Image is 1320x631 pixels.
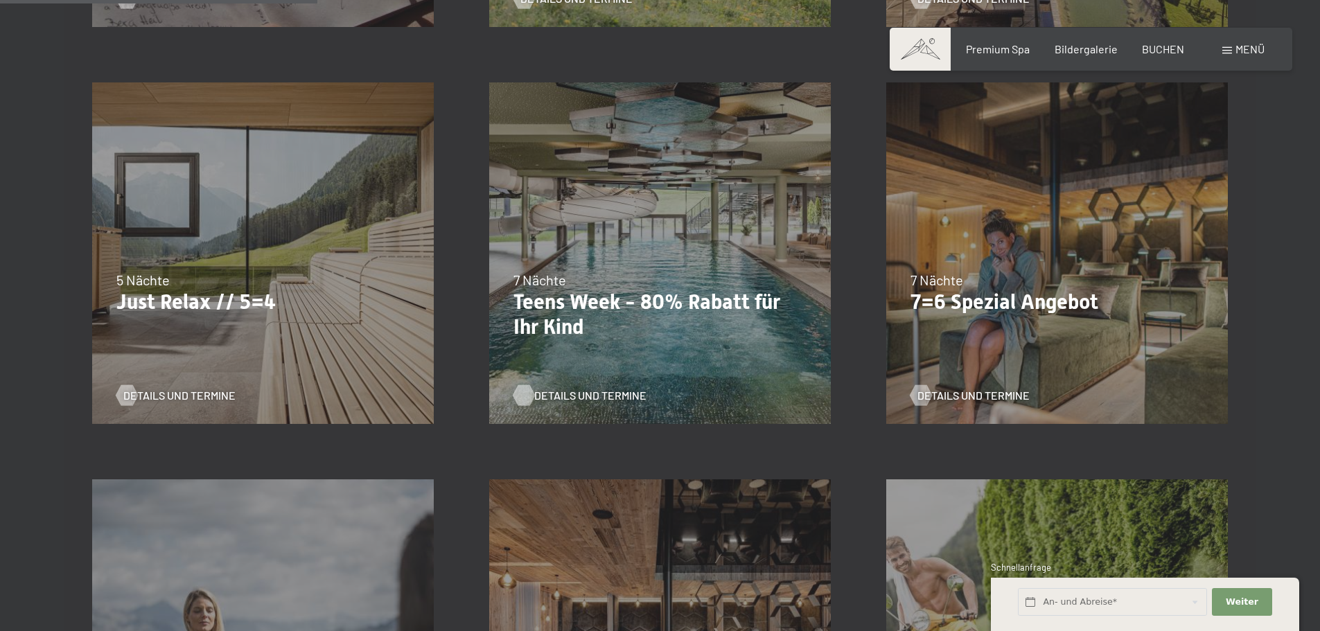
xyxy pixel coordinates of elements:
a: Details und Termine [116,388,236,403]
button: Weiter [1212,588,1271,616]
span: Details und Termine [123,388,236,403]
a: Premium Spa [966,42,1030,55]
span: Details und Termine [534,388,646,403]
span: Weiter [1226,596,1258,608]
span: 7 Nächte [513,272,566,288]
span: Schnellanfrage [991,562,1051,573]
a: Bildergalerie [1055,42,1118,55]
p: 7=6 Spezial Angebot [910,290,1204,314]
a: Details und Termine [513,388,633,403]
p: Just Relax // 5=4 [116,290,410,314]
p: Teens Week - 80% Rabatt für Ihr Kind [513,290,807,339]
a: BUCHEN [1142,42,1184,55]
span: Details und Termine [917,388,1030,403]
a: Details und Termine [910,388,1030,403]
span: 7 Nächte [910,272,963,288]
span: Menü [1235,42,1265,55]
span: 5 Nächte [116,272,170,288]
